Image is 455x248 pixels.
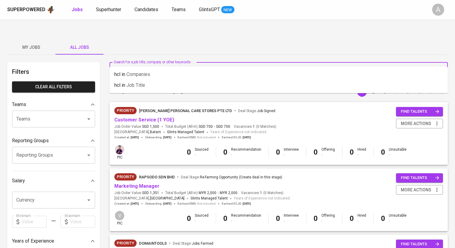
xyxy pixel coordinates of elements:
[243,202,251,206] span: [DATE]
[142,190,159,196] span: SGD 1,351
[114,107,137,114] div: New Job received from Demand Team
[396,185,443,195] button: more actions
[389,152,407,157] div: -
[396,107,443,116] button: find talents
[389,147,407,157] div: Unsuitable
[257,109,275,113] span: Job Signed
[131,202,139,206] span: [DATE]
[284,152,299,157] div: -
[12,67,95,77] h6: Filters
[321,147,335,157] div: Offering
[17,83,90,91] span: Clear All filters
[357,152,366,157] div: -
[199,190,216,196] span: MYR 2,000
[142,124,159,129] span: SGD 1,500
[12,177,25,184] p: Salary
[114,210,125,221] div: V
[234,124,276,129] span: Vacancies ( 0 Matches )
[12,81,95,93] button: Clear All filters
[59,44,100,51] span: All Jobs
[165,190,237,196] span: Total Budget (All-In)
[114,108,137,114] span: Priority
[321,152,335,157] div: -
[199,6,234,14] a: GlintsGPT NEW
[114,144,125,160] div: pic
[114,202,139,206] span: Created at :
[7,5,55,14] a: Superpoweredapp logo
[85,151,93,159] button: Open
[234,196,291,202] span: Years of Experience not indicated.
[114,173,137,181] div: New Job received from Demand Team
[135,6,159,14] a: Candidates
[231,213,261,223] div: Recommendation
[381,148,385,156] b: 0
[7,6,45,13] div: Superpowered
[396,173,443,183] button: find talents
[12,235,95,247] div: Years of Experience
[284,213,299,223] div: Interview
[12,99,95,111] div: Teams
[252,124,255,129] span: 1
[96,6,122,14] a: Superhunter
[114,240,137,246] span: Priority
[163,135,172,140] span: [DATE]
[357,218,366,224] div: -
[139,108,232,113] span: [PERSON_NAME] PERSONAL CARE STORES PTE LTD
[321,218,335,224] div: -
[284,218,299,224] div: -
[432,4,444,16] div: A
[199,7,220,12] span: GlintsGPT
[199,124,213,129] span: SGD 700
[145,135,172,140] span: Onboarding :
[96,7,121,12] span: Superhunter
[181,175,282,179] span: Deal Stage :
[126,82,145,88] span: Job title
[115,145,124,154] img: erwin@glints.com
[214,124,215,129] span: -
[195,147,209,157] div: Sourced
[210,129,267,135] span: Years of Experience not indicated.
[401,120,431,127] span: more actions
[222,202,251,206] span: Earliest ECJD :
[12,135,95,147] div: Reporting Groups
[218,190,218,196] span: -
[284,147,299,157] div: Interview
[190,196,228,200] span: Glints Managed Talent
[195,152,209,157] div: -
[276,148,280,156] b: 0
[85,196,93,204] button: Open
[114,82,145,89] p: hcl in
[401,174,439,181] span: find talents
[12,237,54,245] p: Years of Experience
[150,196,184,202] span: [GEOGRAPHIC_DATA]
[114,71,150,78] p: hcl in
[389,218,407,224] div: -
[114,210,125,226] div: pic
[238,109,275,113] span: Deal Stage :
[241,190,283,196] span: Vacancies ( 0 Matches )
[231,218,261,224] div: -
[381,214,385,223] b: 0
[167,130,204,134] span: Glints Managed Talent
[12,175,95,187] div: Salary
[389,213,407,223] div: Unsuitable
[401,108,439,115] span: find talents
[12,101,26,108] p: Teams
[276,214,280,223] b: 0
[178,202,216,206] span: Earliest EMD :
[114,190,159,196] span: Job Order Value
[223,214,227,223] b: 0
[114,183,159,189] a: Marketing Manager
[314,148,318,156] b: 0
[350,148,354,156] b: 0
[200,175,282,179] span: Re-farming Opportunity (Create deal in this stage)
[357,147,366,157] div: Hired
[126,71,150,77] span: Companies
[187,214,191,223] b: 0
[231,152,261,157] div: -
[165,124,230,129] span: Total Budget (All-In)
[12,137,49,144] p: Reporting Groups
[72,7,83,12] b: Jobs
[22,216,47,228] input: Value
[47,5,55,14] img: app logo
